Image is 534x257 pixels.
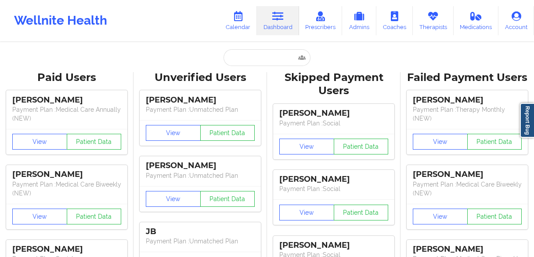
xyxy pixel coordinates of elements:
[12,180,121,198] p: Payment Plan : Medical Care Biweekly (NEW)
[273,71,394,98] div: Skipped Payment Users
[200,191,255,207] button: Patient Data
[407,71,528,84] div: Failed Payment Users
[334,205,389,220] button: Patient Data
[279,205,334,220] button: View
[146,191,201,207] button: View
[413,244,522,254] div: [PERSON_NAME]
[279,184,388,193] p: Payment Plan : Social
[454,6,499,35] a: Medications
[413,180,522,198] p: Payment Plan : Medical Care Biweekly (NEW)
[146,95,255,105] div: [PERSON_NAME]
[279,108,388,118] div: [PERSON_NAME]
[413,209,468,224] button: View
[219,6,257,35] a: Calendar
[520,103,534,138] a: Report Bug
[342,6,376,35] a: Admins
[6,71,127,84] div: Paid Users
[67,209,122,224] button: Patient Data
[413,95,522,105] div: [PERSON_NAME]
[140,71,261,84] div: Unverified Users
[413,134,468,150] button: View
[12,95,121,105] div: [PERSON_NAME]
[12,209,67,224] button: View
[376,6,413,35] a: Coaches
[12,169,121,180] div: [PERSON_NAME]
[146,171,255,180] p: Payment Plan : Unmatched Plan
[200,125,255,141] button: Patient Data
[12,244,121,254] div: [PERSON_NAME]
[413,169,522,180] div: [PERSON_NAME]
[279,119,388,128] p: Payment Plan : Social
[334,139,389,154] button: Patient Data
[146,125,201,141] button: View
[146,227,255,237] div: JB
[467,209,522,224] button: Patient Data
[67,134,122,150] button: Patient Data
[299,6,343,35] a: Prescribers
[146,105,255,114] p: Payment Plan : Unmatched Plan
[12,134,67,150] button: View
[467,134,522,150] button: Patient Data
[12,105,121,123] p: Payment Plan : Medical Care Annually (NEW)
[279,240,388,250] div: [PERSON_NAME]
[146,237,255,246] p: Payment Plan : Unmatched Plan
[146,161,255,171] div: [PERSON_NAME]
[413,6,454,35] a: Therapists
[279,139,334,154] button: View
[279,174,388,184] div: [PERSON_NAME]
[413,105,522,123] p: Payment Plan : Therapy Monthly (NEW)
[257,6,299,35] a: Dashboard
[498,6,534,35] a: Account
